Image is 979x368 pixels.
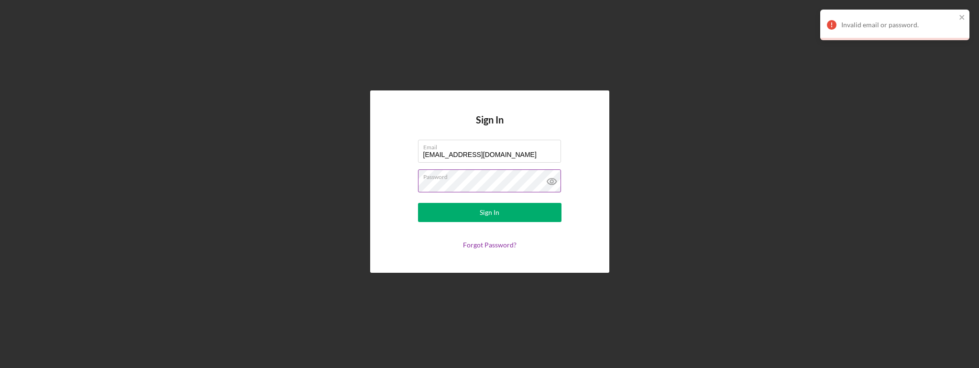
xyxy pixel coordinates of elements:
[959,13,966,22] button: close
[841,21,956,29] div: Invalid email or password.
[463,241,517,249] a: Forgot Password?
[423,140,561,151] label: Email
[423,170,561,180] label: Password
[476,114,504,140] h4: Sign In
[480,203,499,222] div: Sign In
[418,203,561,222] button: Sign In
